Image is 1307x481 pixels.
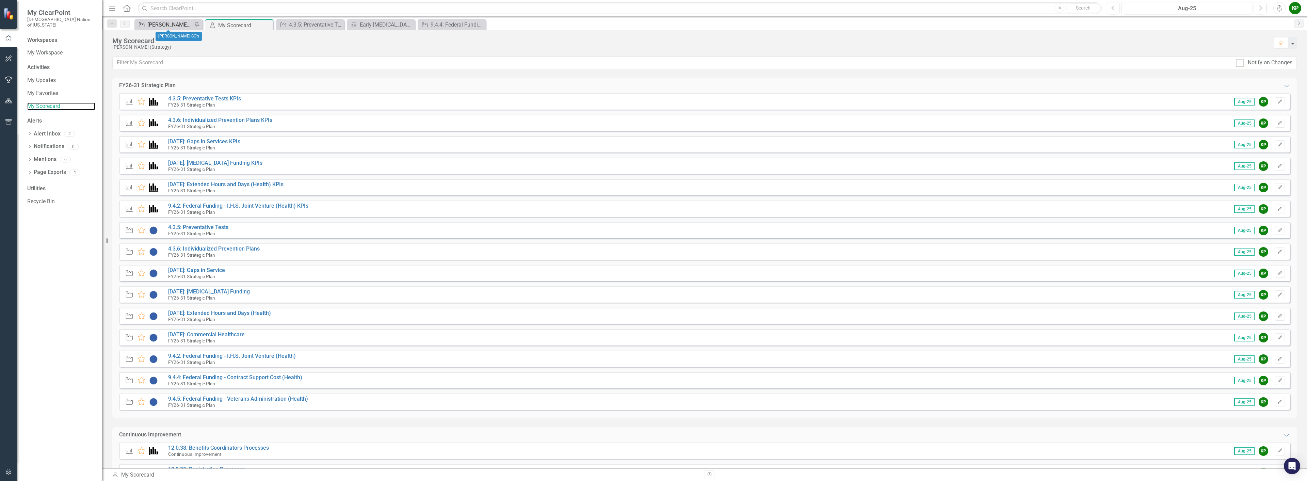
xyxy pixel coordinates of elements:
a: 9.4.5: Federal Funding - Veterans Administration (Health) [168,396,308,402]
a: [DATE]: Gaps in Services KPIs [168,138,240,145]
span: Aug-25 [1234,291,1255,299]
div: KP [1259,333,1268,342]
a: 12.0.38: Benefits Coordinators Processes [168,445,269,451]
div: Alerts [27,117,95,125]
a: [DATE]: Extended Hours and Days (Health) [168,310,271,316]
img: Not Started [149,312,158,320]
img: ClearPoint Strategy [3,8,15,20]
a: 4.3.6: Individualized Prevention Plans [168,245,260,252]
a: My Favorites [27,90,95,97]
span: Search [1076,5,1091,11]
img: Performance Management [149,98,158,106]
div: KP [1259,354,1268,364]
div: KP [1259,161,1268,171]
a: My Workspace [27,49,95,57]
a: [DATE]: [MEDICAL_DATA] Funding KPIs [168,160,262,166]
span: Aug-25 [1234,270,1255,277]
div: Workspaces [27,36,57,44]
a: 4.3.6: Individualized Prevention Plans KPIs [168,117,272,123]
a: 9.4.2: Federal Funding - I.H.S. Joint Venture (Health) KPIs [168,203,308,209]
div: KP [1289,2,1301,14]
a: Early [MEDICAL_DATA] Detection Screening [349,20,413,29]
img: Not Started [149,226,158,235]
button: Search [1066,3,1100,13]
div: Notify on Changes [1248,59,1292,67]
small: FY26-31 Strategic Plan [168,166,215,172]
span: Aug-25 [1234,447,1255,455]
img: Not Started [149,398,158,406]
img: Not Started [149,355,158,363]
div: My Scorecard [112,471,699,479]
small: [DEMOGRAPHIC_DATA] Nation of [US_STATE] [27,17,95,28]
img: Not Started [149,376,158,385]
a: 4.3.5: Preventative Tests KPIs [168,95,241,102]
a: [DATE]: Commercial Healthcare [168,331,245,338]
div: 0 [68,144,79,149]
div: KP [1259,376,1268,385]
a: Page Exports [34,169,66,176]
div: 4.3.5: Preventative Tests [289,20,342,29]
a: [DATE]: Gaps in Service [168,267,225,273]
div: Early [MEDICAL_DATA] Detection Screening [360,20,413,29]
div: KP [1259,226,1268,235]
a: My Updates [27,77,95,84]
div: KP [1259,269,1268,278]
img: Performance Management [149,141,158,149]
div: 0 [60,157,71,162]
div: Activities [27,64,95,71]
div: My Scorecard [218,21,272,30]
small: FY26-31 Strategic Plan [168,274,215,279]
span: Aug-25 [1234,141,1255,148]
div: KP [1259,446,1268,456]
small: FY26-31 Strategic Plan [168,295,215,301]
a: [PERSON_NAME] SO's [136,20,192,29]
span: Aug-25 [1234,162,1255,170]
small: FY26-31 Strategic Plan [168,359,215,365]
img: Not Started [149,334,158,342]
a: 4.3.5: Preventative Tests [168,224,228,230]
small: FY26-31 Strategic Plan [168,402,215,408]
div: KP [1259,311,1268,321]
div: Utilities [27,185,95,193]
img: Performance Management [149,447,158,455]
div: My Scorecard [112,37,1267,45]
div: KP [1259,204,1268,214]
div: [PERSON_NAME] SO's [147,20,192,29]
div: 9.4.4: Federal Funding - Contract Support Cost (Health) [431,20,484,29]
small: FY26-31 Strategic Plan [168,338,215,343]
div: [PERSON_NAME] (Strategy) [112,45,1267,50]
span: Aug-25 [1234,248,1255,256]
small: FY26-31 Strategic Plan [168,145,215,150]
a: Notifications [34,143,64,150]
small: FY26-31 Strategic Plan [168,124,215,129]
a: My Scorecard [27,102,95,110]
a: [DATE]: [MEDICAL_DATA] Funding [168,288,250,295]
span: Aug-25 [1234,227,1255,234]
small: FY26-31 Strategic Plan [168,252,215,258]
div: FY26-31 Strategic Plan [119,82,176,90]
div: KP [1259,140,1268,149]
small: FY26-31 Strategic Plan [168,317,215,322]
div: KP [1259,397,1268,407]
a: 9.4.4: Federal Funding - Contract Support Cost (Health) [419,20,484,29]
a: Mentions [34,156,57,163]
img: Not Started [149,291,158,299]
span: Aug-25 [1234,98,1255,106]
span: Aug-25 [1234,312,1255,320]
div: KP [1259,97,1268,107]
img: Performance Management [149,468,158,477]
small: FY26-31 Strategic Plan [168,188,215,193]
div: 2 [64,131,75,137]
div: Aug-25 [1124,4,1250,13]
small: FY26-31 Strategic Plan [168,209,215,215]
span: Aug-25 [1234,184,1255,191]
span: Aug-25 [1234,355,1255,363]
small: FY26-31 Strategic Plan [168,102,215,108]
img: Performance Management [149,162,158,170]
a: Alert Inbox [34,130,61,138]
div: KP [1259,118,1268,128]
div: KP [1259,247,1268,257]
div: KP [1259,468,1268,477]
a: 9.4.2: Federal Funding - I.H.S. Joint Venture (Health) [168,353,296,359]
span: Aug-25 [1234,377,1255,384]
